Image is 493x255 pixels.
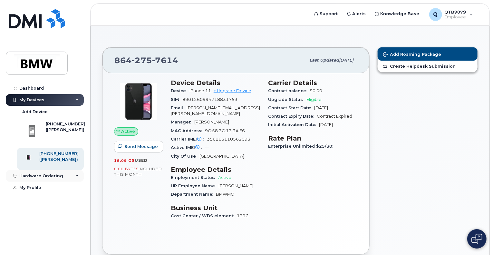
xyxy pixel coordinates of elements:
[114,55,178,65] span: 864
[135,158,148,163] span: used
[152,55,178,65] span: 7614
[171,213,237,218] span: Cost Center / WBS element
[182,97,237,102] span: 8901260994718831753
[171,105,260,116] span: [PERSON_NAME][EMAIL_ADDRESS][PERSON_NAME][DOMAIN_NAME]
[268,114,317,119] span: Contract Expiry Date
[207,137,250,142] span: 356865110562093
[268,79,358,87] h3: Carrier Details
[216,192,234,197] span: BMWMC
[310,88,322,93] span: $0.00
[114,158,135,163] span: 18.09 GB
[268,134,358,142] h3: Rate Plan
[199,154,244,159] span: [GEOGRAPHIC_DATA]
[268,88,310,93] span: Contract balance
[114,167,139,171] span: 0.00 Bytes
[268,97,306,102] span: Upgrade Status
[114,141,163,152] button: Send Message
[171,79,260,87] h3: Device Details
[171,97,182,102] span: SIM
[268,105,314,110] span: Contract Start Date
[171,88,189,93] span: Device
[306,97,322,102] span: Eligible
[171,175,218,180] span: Employment Status
[205,128,245,133] span: 9C:58:3C:13:3A:F6
[314,105,328,110] span: [DATE]
[171,128,205,133] span: MAC Address
[171,204,260,212] h3: Business Unit
[309,58,339,63] span: Last updated
[471,234,482,244] img: Open chat
[268,122,319,127] span: Initial Activation Date
[132,55,152,65] span: 275
[121,128,135,134] span: Active
[317,114,352,119] span: Contract Expired
[214,88,251,93] a: + Upgrade Device
[171,183,218,188] span: HR Employee Name
[319,122,333,127] span: [DATE]
[205,145,209,150] span: —
[171,105,187,110] span: Email
[171,166,260,173] h3: Employee Details
[171,120,194,124] span: Manager
[218,175,231,180] span: Active
[189,88,211,93] span: iPhone 11
[237,213,248,218] span: 1396
[171,145,205,150] span: Active IMEI
[378,47,478,61] button: Add Roaming Package
[119,82,158,121] img: iPhone_11.jpg
[339,58,353,63] span: [DATE]
[383,52,441,58] span: Add Roaming Package
[124,143,158,150] span: Send Message
[218,183,253,188] span: [PERSON_NAME]
[268,144,336,149] span: Enterprise Unlimited $25/30
[171,137,207,142] span: Carrier IMEI
[194,120,229,124] span: [PERSON_NAME]
[171,192,216,197] span: Department Name
[378,61,478,72] a: Create Helpdesk Submission
[171,154,199,159] span: City Of Use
